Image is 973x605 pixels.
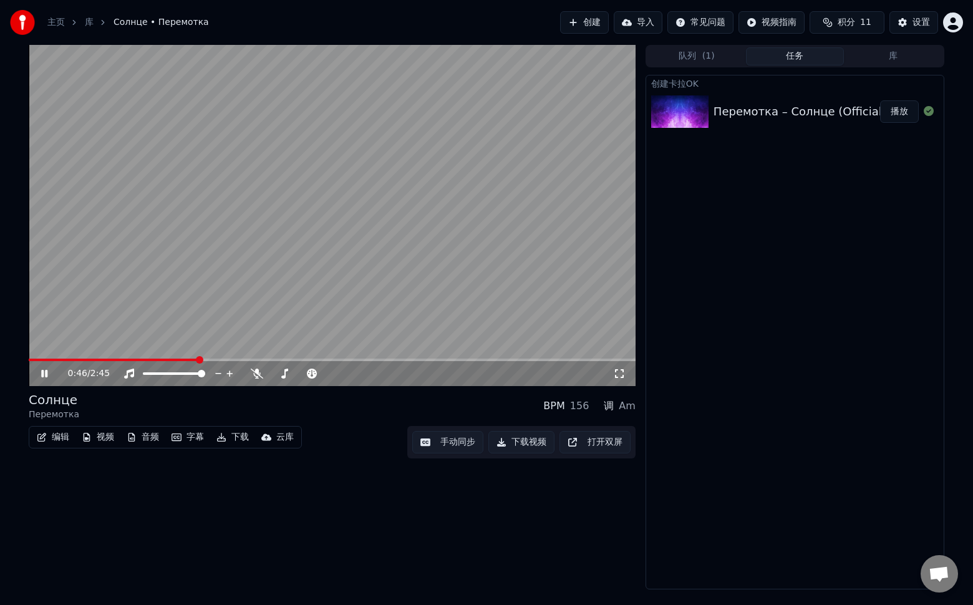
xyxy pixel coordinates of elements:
span: 积分 [838,16,855,29]
button: 设置 [889,11,938,34]
div: / [68,367,98,380]
button: 积分11 [810,11,884,34]
div: 云库 [276,431,294,443]
button: 手动同步 [412,431,483,453]
span: 0:46 [68,367,87,380]
div: BPM [543,399,564,414]
button: 任务 [746,47,845,65]
button: 编辑 [32,428,74,446]
div: Перемотка [29,409,79,421]
button: 字幕 [167,428,209,446]
nav: breadcrumb [47,16,209,29]
span: Солнце • Перемотка [114,16,209,29]
div: Am [619,399,636,414]
div: 156 [570,399,589,414]
button: 视频 [77,428,119,446]
div: 创建卡拉OK [646,75,944,90]
button: 下载视频 [488,431,554,453]
span: 11 [860,16,871,29]
div: 设置 [912,16,930,29]
button: 音频 [122,428,164,446]
span: 2:45 [90,367,110,380]
button: 打开双屏 [559,431,631,453]
button: 队列 [647,47,746,65]
div: 开放式聊天 [921,555,958,593]
button: 创建 [560,11,609,34]
a: 主页 [47,16,65,29]
div: 调 [604,399,614,414]
img: youka [10,10,35,35]
button: 播放 [880,100,919,123]
button: 导入 [614,11,662,34]
div: Солнце [29,391,79,409]
button: 视频指南 [738,11,805,34]
a: 库 [85,16,94,29]
button: 常见问题 [667,11,733,34]
span: ( 1 ) [702,50,715,62]
button: 库 [844,47,942,65]
button: 下载 [211,428,254,446]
